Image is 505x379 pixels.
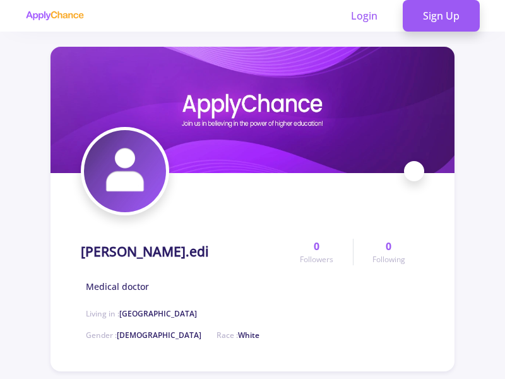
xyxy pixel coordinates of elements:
a: 0Followers [281,239,352,265]
span: Followers [300,254,333,265]
span: 0 [314,239,319,254]
span: Gender : [86,330,201,340]
span: Following [372,254,405,265]
span: White [238,330,259,340]
h1: [PERSON_NAME].edi [81,244,209,260]
span: [GEOGRAPHIC_DATA] [119,308,197,319]
span: Living in : [86,308,197,319]
a: 0Following [353,239,424,265]
img: Amin Mota.ediavatar [84,130,166,212]
span: [DEMOGRAPHIC_DATA] [117,330,201,340]
span: 0 [386,239,391,254]
img: applychance logo text only [25,11,84,21]
span: Race : [217,330,259,340]
img: Amin Mota.edicover image [50,47,454,173]
span: Medical doctor [86,280,149,293]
